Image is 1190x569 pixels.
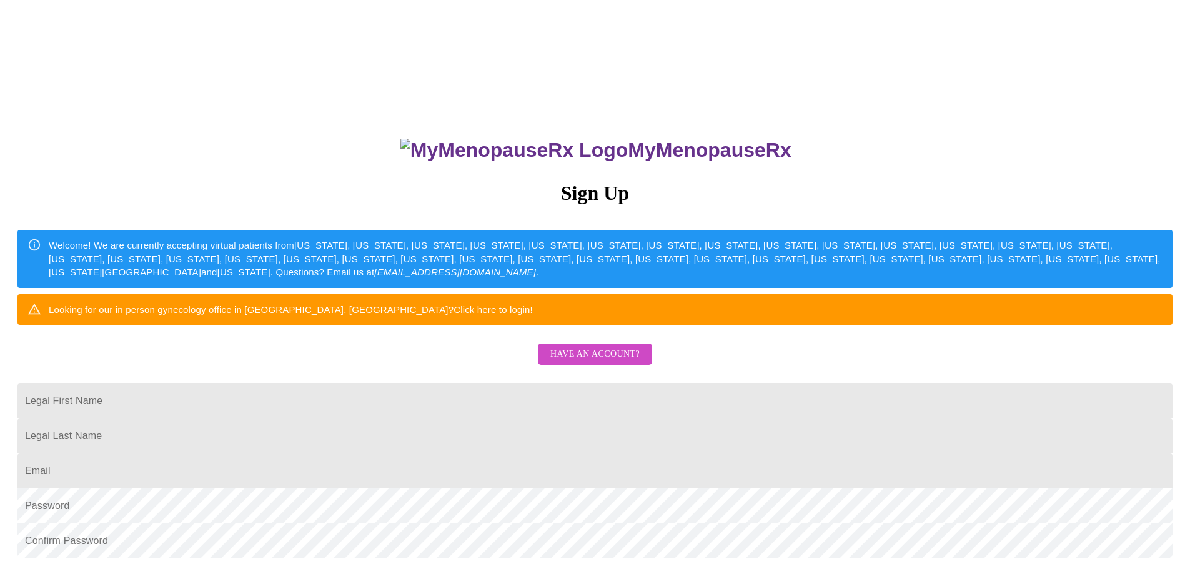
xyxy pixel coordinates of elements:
div: Welcome! We are currently accepting virtual patients from [US_STATE], [US_STATE], [US_STATE], [US... [49,234,1163,284]
a: Click here to login! [454,304,533,315]
h3: MyMenopauseRx [19,139,1173,162]
span: Have an account? [550,347,640,362]
a: Have an account? [535,357,655,368]
button: Have an account? [538,344,652,365]
em: [EMAIL_ADDRESS][DOMAIN_NAME] [374,267,536,277]
img: MyMenopauseRx Logo [400,139,628,162]
h3: Sign Up [17,182,1173,205]
div: Looking for our in person gynecology office in [GEOGRAPHIC_DATA], [GEOGRAPHIC_DATA]? [49,298,533,321]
